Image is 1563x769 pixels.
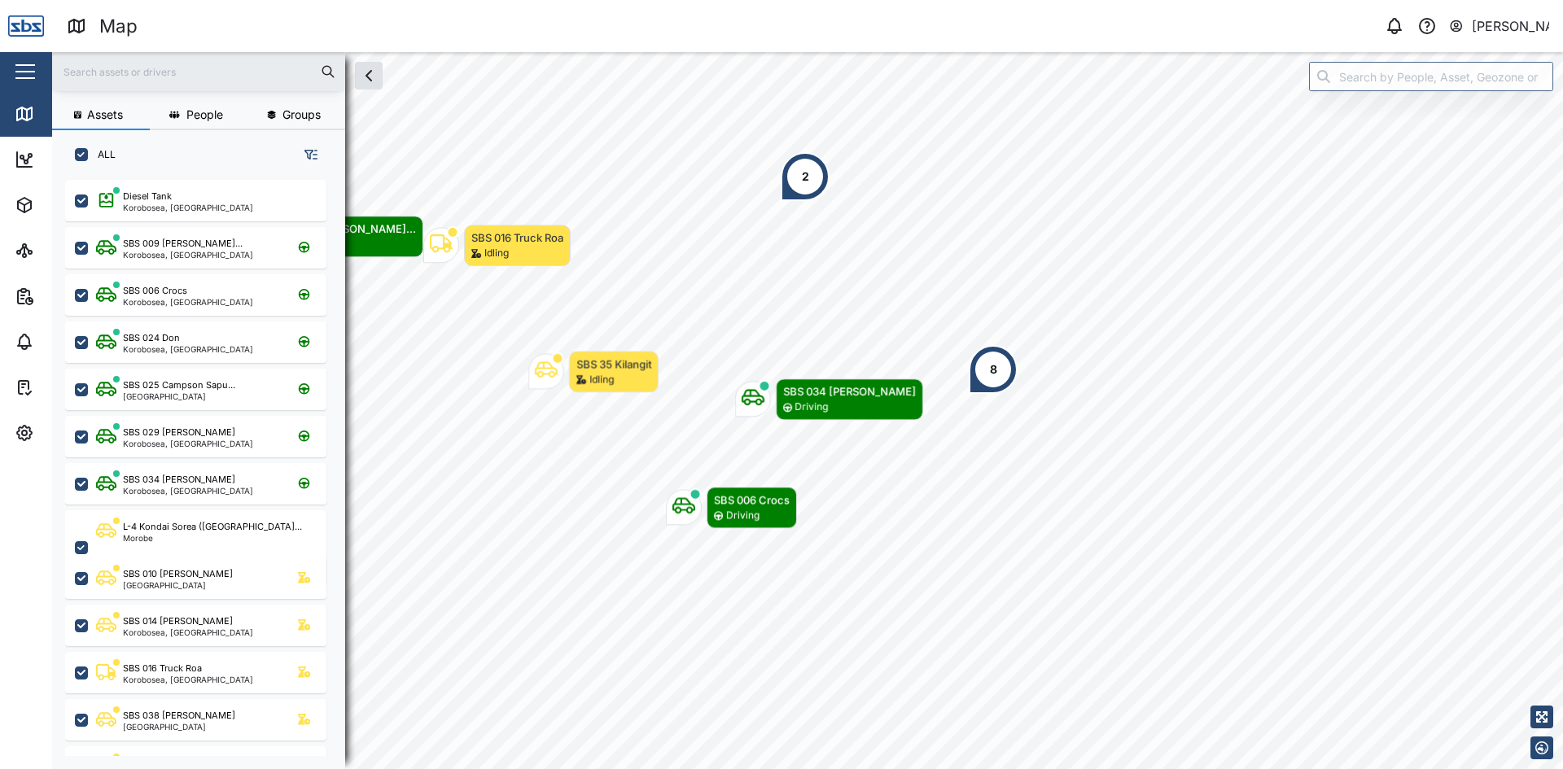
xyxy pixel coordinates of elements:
img: Main Logo [8,8,44,44]
div: Driving [726,508,760,523]
div: Settings [42,424,100,442]
div: 8 [990,360,997,378]
div: Korobosea, [GEOGRAPHIC_DATA] [123,487,253,495]
div: Map [99,12,138,41]
div: Sites [42,242,81,260]
div: Tasks [42,378,87,396]
div: [GEOGRAPHIC_DATA] [123,581,233,589]
div: SBS 016 Truck Roa [123,662,202,675]
div: Korobosea, [GEOGRAPHIC_DATA] [123,298,253,306]
div: grid [65,174,344,756]
div: Alarms [42,333,93,351]
div: [PERSON_NAME] [1472,16,1550,37]
span: People [186,109,223,120]
div: SBS 034 [PERSON_NAME] [783,383,916,400]
div: Map marker [969,345,1018,394]
span: Groups [282,109,321,120]
span: Assets [87,109,123,120]
div: Korobosea, [GEOGRAPHIC_DATA] [123,251,253,259]
div: Idling [589,372,614,387]
div: [GEOGRAPHIC_DATA] [123,723,235,731]
div: Dashboard [42,151,116,168]
div: Korobosea, [GEOGRAPHIC_DATA] [123,203,253,212]
div: Idling [484,246,509,261]
div: L-4 Kondai Sorea ([GEOGRAPHIC_DATA]... [123,520,302,534]
div: SBS 034 [PERSON_NAME] [123,473,235,487]
div: Reports [42,287,98,305]
div: Korobosea, [GEOGRAPHIC_DATA] [123,628,253,636]
div: SBS 009 [PERSON_NAME]... [274,221,416,237]
div: Korobosea, [GEOGRAPHIC_DATA] [123,439,253,448]
div: SBS 029 [PERSON_NAME] [123,426,235,439]
div: SBS 014 [PERSON_NAME] [123,614,233,628]
div: Map marker [423,225,571,266]
div: Map marker [528,351,659,392]
input: Search by People, Asset, Geozone or Place [1309,62,1553,91]
div: SBS 009 [PERSON_NAME]... [123,237,243,251]
div: Driving [795,400,829,415]
input: Search assets or drivers [62,59,335,84]
label: ALL [88,148,116,161]
div: SBS 038 [PERSON_NAME] [123,709,235,723]
div: SBS 006 Crocs [714,492,790,508]
div: 2 [802,168,809,186]
div: SBS 35 Kilangit [576,356,651,372]
div: Diesel Tank [123,190,172,203]
div: Korobosea, [GEOGRAPHIC_DATA] [123,675,253,684]
div: Map [42,105,79,123]
div: Korobosea, [GEOGRAPHIC_DATA] [123,345,253,353]
div: Morobe [123,534,302,542]
div: SBS 006 Crocs [123,284,187,298]
div: SBS 016 Truck Roa [471,229,563,246]
canvas: Map [52,52,1563,769]
div: Map marker [781,152,830,201]
div: SBS 025 Campson Sapu... [123,378,235,392]
div: Map marker [666,487,797,528]
div: SBS 010 [PERSON_NAME] [123,567,233,581]
button: [PERSON_NAME] [1448,15,1550,37]
div: Assets [42,196,93,214]
div: SBS 024 Don [123,331,180,345]
div: [GEOGRAPHIC_DATA] [123,392,235,400]
div: Map marker [735,378,923,420]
